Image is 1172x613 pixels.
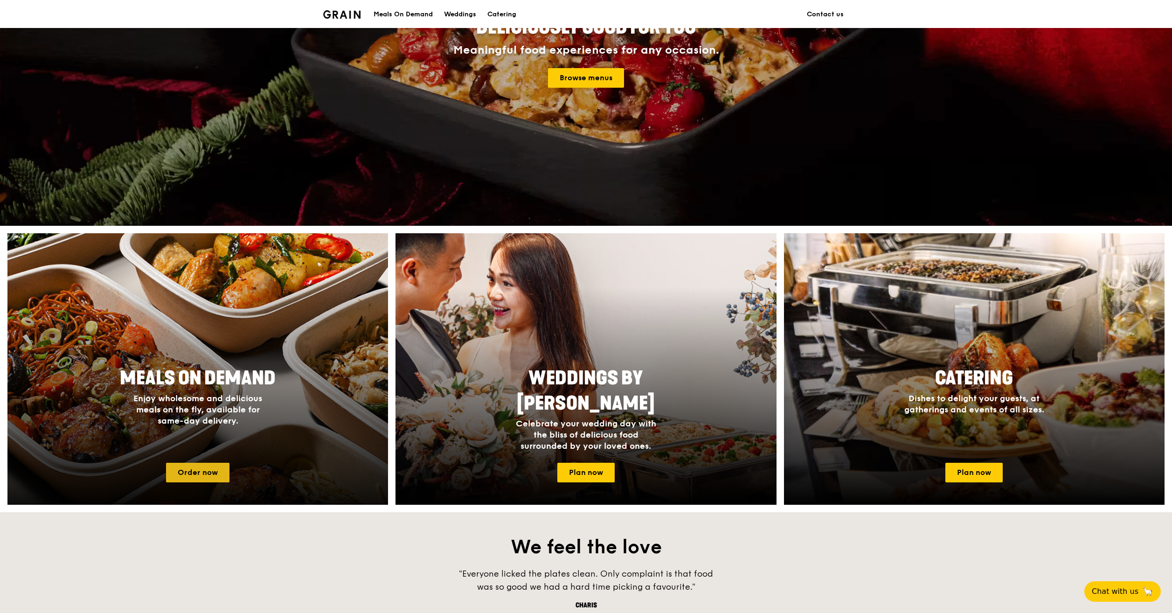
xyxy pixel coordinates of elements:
[487,0,516,28] div: Catering
[1142,586,1153,597] span: 🦙
[323,10,361,19] img: Grain
[557,463,615,482] a: Plan now
[446,601,726,610] div: Charis
[935,367,1013,390] span: Catering
[120,367,276,390] span: Meals On Demand
[444,0,476,28] div: Weddings
[1092,586,1138,597] span: Chat with us
[166,463,229,482] a: Order now
[7,233,388,505] a: Meals On DemandEnjoy wholesome and delicious meals on the fly, available for same-day delivery.Or...
[438,0,482,28] a: Weddings
[784,233,1165,505] img: catering-card.e1cfaf3e.jpg
[482,0,522,28] a: Catering
[945,463,1003,482] a: Plan now
[446,567,726,593] div: "Everyone licked the plates clean. Only complaint is that food was so good we had a hard time pic...
[904,393,1044,415] span: Dishes to delight your guests, at gatherings and events of all sizes.
[548,68,624,88] a: Browse menus
[516,418,656,451] span: Celebrate your wedding day with the bliss of delicious food surrounded by your loved ones.
[395,233,776,505] img: weddings-card.4f3003b8.jpg
[517,367,655,415] span: Weddings by [PERSON_NAME]
[374,0,433,28] div: Meals On Demand
[1084,581,1161,602] button: Chat with us🦙
[133,393,262,426] span: Enjoy wholesome and delicious meals on the fly, available for same-day delivery.
[395,233,776,505] a: Weddings by [PERSON_NAME]Celebrate your wedding day with the bliss of delicious food surrounded b...
[784,233,1165,505] a: CateringDishes to delight your guests, at gatherings and events of all sizes.Plan now
[801,0,849,28] a: Contact us
[418,44,754,57] div: Meaningful food experiences for any occasion.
